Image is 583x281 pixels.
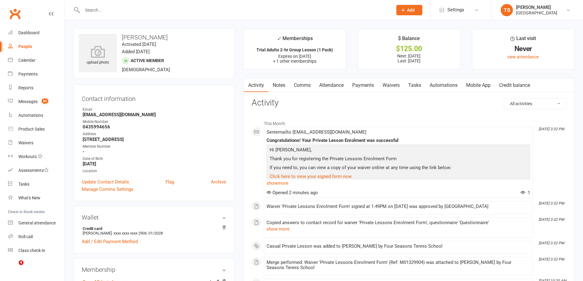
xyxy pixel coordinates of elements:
a: Add / Edit Payment Method [82,238,138,245]
div: Automations [18,113,43,118]
a: Clubworx [7,6,23,21]
div: Tasks [18,182,29,187]
a: General attendance kiosk mode [8,216,65,230]
iframe: Intercom live chat [6,260,21,275]
strong: - [83,149,226,154]
a: Class kiosk mode [8,244,65,257]
div: Waiver 'Private Lessons Enrolment Form' signed at 1:49PM on [DATE] was approved by [GEOGRAPHIC_DATA] [267,204,530,209]
li: This Month [252,117,566,127]
div: General attendance [18,220,56,225]
h3: Contact information [82,93,226,102]
a: Mobile App [462,78,495,92]
div: [PERSON_NAME] [516,5,557,10]
span: Expires on [DATE] [278,54,311,59]
li: [PERSON_NAME] [82,225,226,236]
h3: [PERSON_NAME] [79,34,229,41]
a: Attendance [315,78,348,92]
div: Class check-in [18,248,45,253]
a: Roll call [8,230,65,244]
div: Waivers [18,140,33,145]
div: $125.00 [364,46,454,52]
a: Flag [166,178,174,186]
div: upload photo [79,46,117,66]
div: Messages [18,99,38,104]
div: Date of Birth [83,156,226,162]
span: 1 [521,190,530,195]
strong: 0435994656 [83,124,226,130]
span: xxxx xxxx xxxx 2906 [114,231,147,235]
a: Tasks [404,78,425,92]
a: Waivers [378,78,404,92]
div: What's New [18,195,40,200]
div: Memberships [277,35,313,46]
i: ✓ [277,36,281,42]
i: [DATE] 3:32 PM [539,257,564,261]
span: Add [407,8,415,13]
a: Reports [8,81,65,95]
button: Add [396,5,422,15]
span: + 1 other memberships [273,59,316,64]
div: Calendar [18,58,36,63]
strong: Credit card [83,226,223,231]
i: [DATE] 3:32 PM [539,127,564,131]
time: Added [DATE] [122,49,150,54]
a: Archive [211,178,226,186]
div: Merge performed: Waiver 'Private Lessons Enrolment Form' (Ref: M01329904) was attached to [PERSON... [267,260,530,270]
a: Payments [348,78,378,92]
a: People [8,40,65,54]
span: 01/2028 [148,231,163,235]
a: Activity [244,78,268,92]
button: show more [267,225,290,233]
i: [DATE] 3:32 PM [539,201,564,205]
a: Tasks [8,177,65,191]
h3: Activity [252,98,566,108]
a: What's New [8,191,65,205]
div: Workouts [18,154,37,159]
a: Payments [8,67,65,81]
h3: Wallet [82,214,226,221]
p: Next: [DATE] Last: [DATE] [364,54,454,63]
div: $ Balance [398,35,420,46]
span: 4 [19,260,24,265]
a: Waivers [8,136,65,150]
strong: [STREET_ADDRESS] [83,137,226,142]
a: Product Sales [8,122,65,136]
a: Click here to view your signed form now [270,174,352,179]
div: Last visit [510,35,536,46]
a: Automations [8,109,65,122]
a: Assessments [8,164,65,177]
a: Notes [268,78,290,92]
div: Mobile Number [83,119,226,125]
input: Search... [80,6,388,14]
i: [DATE] 3:32 PM [539,217,564,222]
div: Member Number [83,144,226,150]
div: [GEOGRAPHIC_DATA] [516,10,557,16]
a: Comms [290,78,315,92]
span: 80 [42,98,48,104]
strong: [EMAIL_ADDRESS][DOMAIN_NAME] [83,112,226,117]
div: People [18,44,32,49]
span: Active member [131,58,164,63]
i: [DATE] 3:32 PM [539,241,564,245]
a: Workouts [8,150,65,164]
a: Credit balance [495,78,534,92]
strong: [DATE] [83,161,226,167]
div: Casual Private Lesson was added to [PERSON_NAME] by Four Seasons Tennis School [267,244,530,249]
a: Calendar [8,54,65,67]
span: If you need to, you can view a copy of your waiver online at any time using the link below: [270,165,451,170]
strong: Trial Adults 2-hr Group Lesson (1 Pack) [256,47,333,52]
p: Hi [PERSON_NAME], [268,146,529,155]
div: Reports [18,85,33,90]
div: Payments [18,72,38,76]
div: Address [83,131,226,137]
a: Dashboard [8,26,65,40]
div: Assessments [18,168,49,173]
h3: Membership [82,266,226,273]
div: Dashboard [18,30,39,35]
span: [DEMOGRAPHIC_DATA] [122,67,170,72]
a: Manage Comms Settings [82,186,133,193]
div: Roll call [18,234,33,239]
a: view attendance [507,54,539,59]
div: Location [83,168,226,174]
a: show more [267,179,530,187]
